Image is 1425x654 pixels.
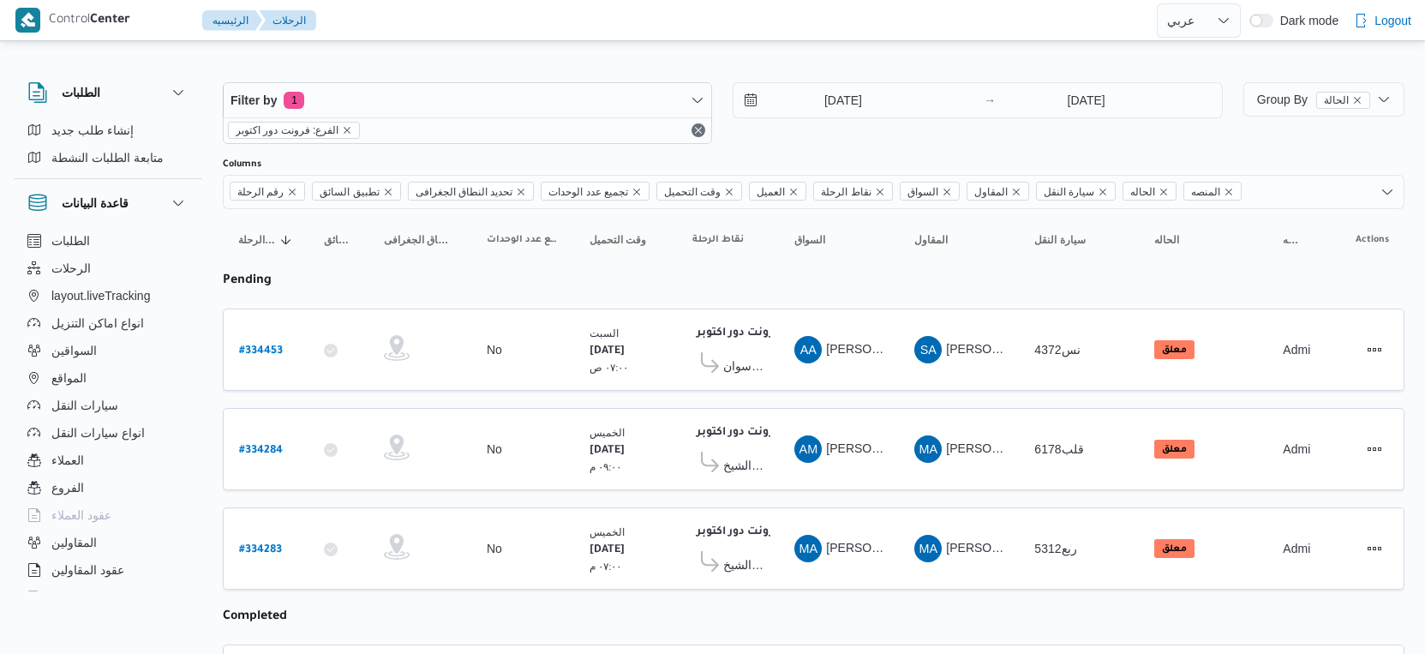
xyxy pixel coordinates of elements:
[787,226,890,254] button: السواق
[223,274,272,288] b: pending
[202,10,262,31] button: الرئيسيه
[1001,83,1171,117] input: Press the down key to open a popover containing a calendar.
[920,336,937,363] span: SA
[907,183,938,201] span: السواق
[21,392,195,419] button: سيارات النقل
[1147,226,1259,254] button: الحاله
[21,556,195,584] button: عقود المقاولين
[51,313,144,333] span: انواع اماكن التنزيل
[21,227,195,255] button: الطلبات
[1011,187,1021,197] button: Remove المقاول from selection in this group
[1324,93,1349,108] span: الحالة
[813,182,892,201] span: نقاط الرحلة
[324,233,353,247] span: تطبيق السائق
[516,187,526,197] button: Remove تحديد النطاق الجغرافى from selection in this group
[697,427,781,439] b: فرونت دور اكتوبر
[237,183,284,201] span: رقم الرحلة
[664,183,721,201] span: وقت التحميل
[51,587,123,608] span: اجهزة التليفون
[1283,233,1303,247] span: المنصه
[1162,544,1187,555] b: معلق
[1036,182,1116,201] span: سيارة النقل
[826,342,925,356] span: [PERSON_NAME]
[875,187,885,197] button: Remove نقاط الرحلة from selection in this group
[51,450,84,471] span: العملاء
[1034,233,1085,247] span: سيارة النقل
[51,231,90,251] span: الطلبات
[1191,183,1220,201] span: المنصه
[1224,187,1234,197] button: Remove المنصه from selection in this group
[487,342,502,357] div: No
[21,117,195,144] button: إنشاء طلب جديد
[21,364,195,392] button: المواقع
[21,584,195,611] button: اجهزة التليفون
[239,438,283,461] a: #334284
[984,94,996,106] div: →
[723,555,763,575] span: كارفور شرم الشيخ
[590,427,625,438] small: الخميس
[21,255,195,282] button: الرحلات
[946,441,1147,455] span: [PERSON_NAME] [PERSON_NAME]
[826,441,1027,455] span: [PERSON_NAME] [PERSON_NAME]
[1130,183,1155,201] span: الحاله
[590,233,646,247] span: وقت التحميل
[21,282,195,309] button: layout.liveTracking
[287,187,297,197] button: Remove رقم الرحلة from selection in this group
[21,529,195,556] button: المقاولين
[914,435,942,463] div: Muhammad Ahmad Mahmood Muhammad Afiefi
[1283,442,1317,456] span: Admin
[1347,3,1418,38] button: Logout
[62,193,129,213] h3: قاعدة البيانات
[51,340,97,361] span: السواقين
[590,445,625,457] b: [DATE]
[914,535,942,562] div: Muhammad Abadalamunam HIshm Isamaail
[794,535,822,562] div: Mahmood Abadalzahir Muhammad Ahmad
[1352,95,1362,105] button: remove selected entity
[21,309,195,337] button: انواع اماكن التنزيل
[1283,542,1317,555] span: Admin
[51,477,84,498] span: الفروع
[312,182,400,201] span: تطبيق السائق
[1361,535,1388,562] button: Actions
[51,285,150,306] span: layout.liveTracking
[1276,226,1310,254] button: المنصه
[1162,445,1187,455] b: معلق
[21,447,195,474] button: العملاء
[1283,343,1317,357] span: Admin
[688,120,709,141] button: Remove
[656,182,742,201] span: وقت التحميل
[548,183,628,201] span: تجميع عدد الوحدات
[231,226,300,254] button: رقم الرحلةSorted in descending order
[757,183,785,201] span: العميل
[1356,233,1389,247] span: Actions
[1098,187,1108,197] button: Remove سيارة النقل from selection in this group
[15,8,40,33] img: X8yXhbKr1z7QwAAAABJRU5ErkJggg==
[223,158,261,171] label: Columns
[1154,340,1194,359] span: معلق
[51,258,91,279] span: الرحلات
[62,82,100,103] h3: الطلبات
[1183,182,1242,201] span: المنصه
[942,187,952,197] button: Remove السواق from selection in this group
[487,441,502,457] div: No
[1361,435,1388,463] button: Actions
[1380,185,1394,199] button: Open list of options
[826,541,1027,555] span: [PERSON_NAME] [PERSON_NAME]
[1257,93,1370,106] span: Group By الحالة
[723,455,763,476] span: كارفور شرم الشيخ
[230,182,305,201] span: رقم الرحلة
[236,123,338,138] span: الفرع: فرونت دور اكتوبر
[408,182,535,201] span: تحديد النطاق الجغرافى
[692,233,744,247] span: نقاط الرحلة
[383,187,393,197] button: Remove تطبيق السائق from selection in this group
[14,117,202,178] div: الطلبات
[794,233,825,247] span: السواق
[239,544,282,556] b: # 334283
[1159,187,1169,197] button: Remove الحاله from selection in this group
[723,356,763,376] span: كارفور اسوان
[967,182,1029,201] span: المقاول
[919,535,938,562] span: MA
[946,342,1045,356] span: [PERSON_NAME]
[1361,336,1388,363] button: Actions
[21,337,195,364] button: السواقين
